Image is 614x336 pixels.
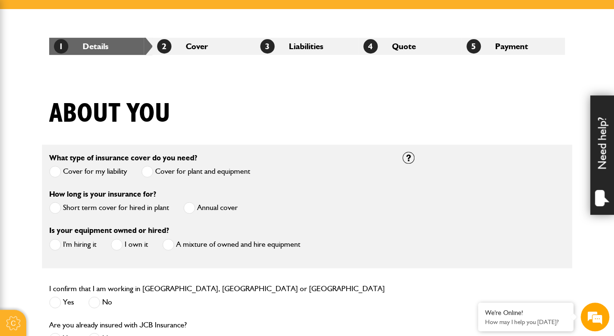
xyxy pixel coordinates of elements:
[54,39,68,53] span: 1
[49,38,152,55] li: Details
[152,38,255,55] li: Cover
[255,38,359,55] li: Liabilities
[485,318,566,325] p: How may I help you today?
[359,38,462,55] li: Quote
[141,166,250,178] label: Cover for plant and equipment
[157,39,171,53] span: 2
[466,39,481,53] span: 5
[590,95,614,215] div: Need help?
[462,38,565,55] li: Payment
[485,309,566,317] div: We're Online!
[183,202,238,214] label: Annual cover
[49,239,96,251] label: I'm hiring it
[111,239,148,251] label: I own it
[49,98,170,130] h1: About you
[162,239,300,251] label: A mixture of owned and hire equipment
[49,154,197,162] label: What type of insurance cover do you need?
[49,321,187,329] label: Are you already insured with JCB Insurance?
[49,285,385,293] label: I confirm that I am working in [GEOGRAPHIC_DATA], [GEOGRAPHIC_DATA] or [GEOGRAPHIC_DATA]
[88,296,112,308] label: No
[49,227,169,234] label: Is your equipment owned or hired?
[49,202,169,214] label: Short term cover for hired in plant
[363,39,378,53] span: 4
[49,166,127,178] label: Cover for my liability
[49,296,74,308] label: Yes
[260,39,275,53] span: 3
[49,190,156,198] label: How long is your insurance for?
